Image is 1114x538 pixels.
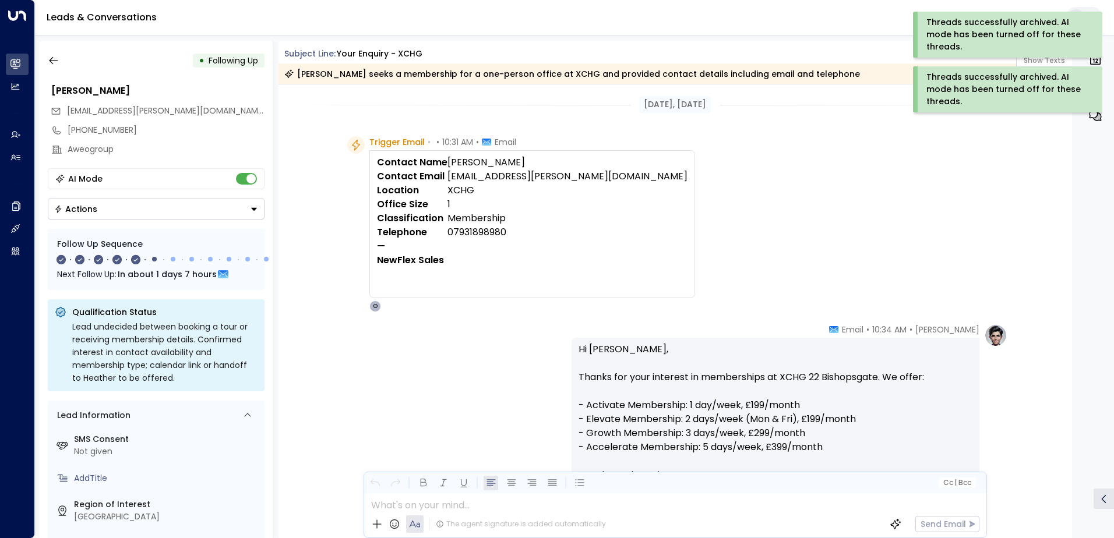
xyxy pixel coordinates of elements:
[842,324,863,335] span: Email
[476,136,479,148] span: •
[377,225,427,239] strong: Telephone
[337,48,422,60] div: Your enquiry - XCHG
[368,476,382,490] button: Undo
[436,136,439,148] span: •
[377,197,428,211] strong: Office Size
[53,409,131,422] div: Lead Information
[199,50,205,71] div: •
[74,472,260,484] div: AddTitle
[954,479,957,487] span: |
[57,268,255,281] div: Next Follow Up:
[74,498,260,511] label: Region of Interest
[48,199,265,220] button: Actions
[447,169,688,183] td: [EMAIL_ADDRESS][PERSON_NAME][DOMAIN_NAME]
[209,55,258,66] span: Following Up
[909,324,912,335] span: •
[938,477,975,489] button: Cc|Bcc
[377,239,385,253] strong: —
[447,211,688,225] td: Membership
[72,320,258,384] div: Lead undecided between booking a tour or receiving membership details. Confirmed interest in cont...
[68,173,103,185] div: AI Mode
[51,84,265,98] div: [PERSON_NAME]
[915,324,979,335] span: [PERSON_NAME]
[48,199,265,220] div: Button group with a nested menu
[72,306,258,318] p: Qualification Status
[943,479,971,487] span: Cc Bcc
[447,155,688,169] td: [PERSON_NAME]
[74,433,260,445] label: SMS Consent
[369,300,381,312] div: O
[67,105,266,116] span: [EMAIL_ADDRESS][PERSON_NAME][DOMAIN_NAME]
[495,136,516,148] span: Email
[57,238,255,250] div: Follow Up Sequence
[639,96,711,113] div: [DATE], [DATE]
[436,519,606,529] div: The agent signature is added automatically
[926,16,1087,53] div: Threads successfully archived. AI mode has been turned off for these threads.
[447,183,688,197] td: XCHG
[442,136,473,148] span: 10:31 AM
[872,324,907,335] span: 10:34 AM
[377,169,445,183] strong: Contact Email
[447,197,688,211] td: 1
[388,476,403,490] button: Redo
[447,225,688,239] td: 07931898980
[67,105,265,117] span: ola.awosika@aweogroup.com
[68,124,265,136] div: [PHONE_NUMBER]
[68,143,265,155] div: Aweogroup
[926,71,1087,108] div: Threads successfully archived. AI mode has been turned off for these threads.
[369,136,425,148] span: Trigger Email
[118,268,217,281] span: In about 1 days 7 hours
[377,183,419,197] strong: Location
[74,445,260,458] div: Not given
[74,511,260,523] div: [GEOGRAPHIC_DATA]
[984,324,1007,347] img: profile-logo.png
[284,48,336,59] span: Subject Line:
[47,10,157,24] a: Leads & Conversations
[428,136,431,148] span: •
[54,204,97,214] div: Actions
[377,155,447,169] strong: Contact Name
[377,211,443,225] strong: Classification
[866,324,869,335] span: •
[377,253,444,267] strong: NewFlex Sales
[284,68,860,80] div: [PERSON_NAME] seeks a membership for a one-person office at XCHG and provided contact details inc...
